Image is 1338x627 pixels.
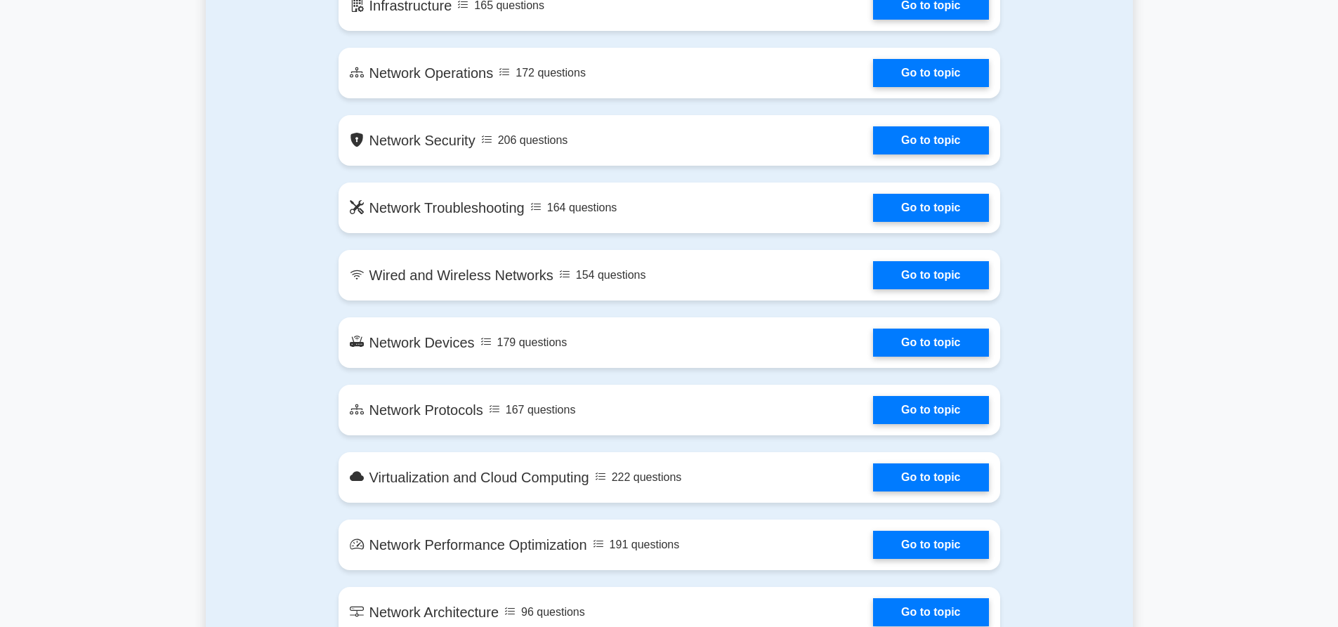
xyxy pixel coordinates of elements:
a: Go to topic [873,194,988,222]
a: Go to topic [873,59,988,87]
a: Go to topic [873,329,988,357]
a: Go to topic [873,463,988,491]
a: Go to topic [873,598,988,626]
a: Go to topic [873,531,988,559]
a: Go to topic [873,126,988,154]
a: Go to topic [873,261,988,289]
a: Go to topic [873,396,988,424]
